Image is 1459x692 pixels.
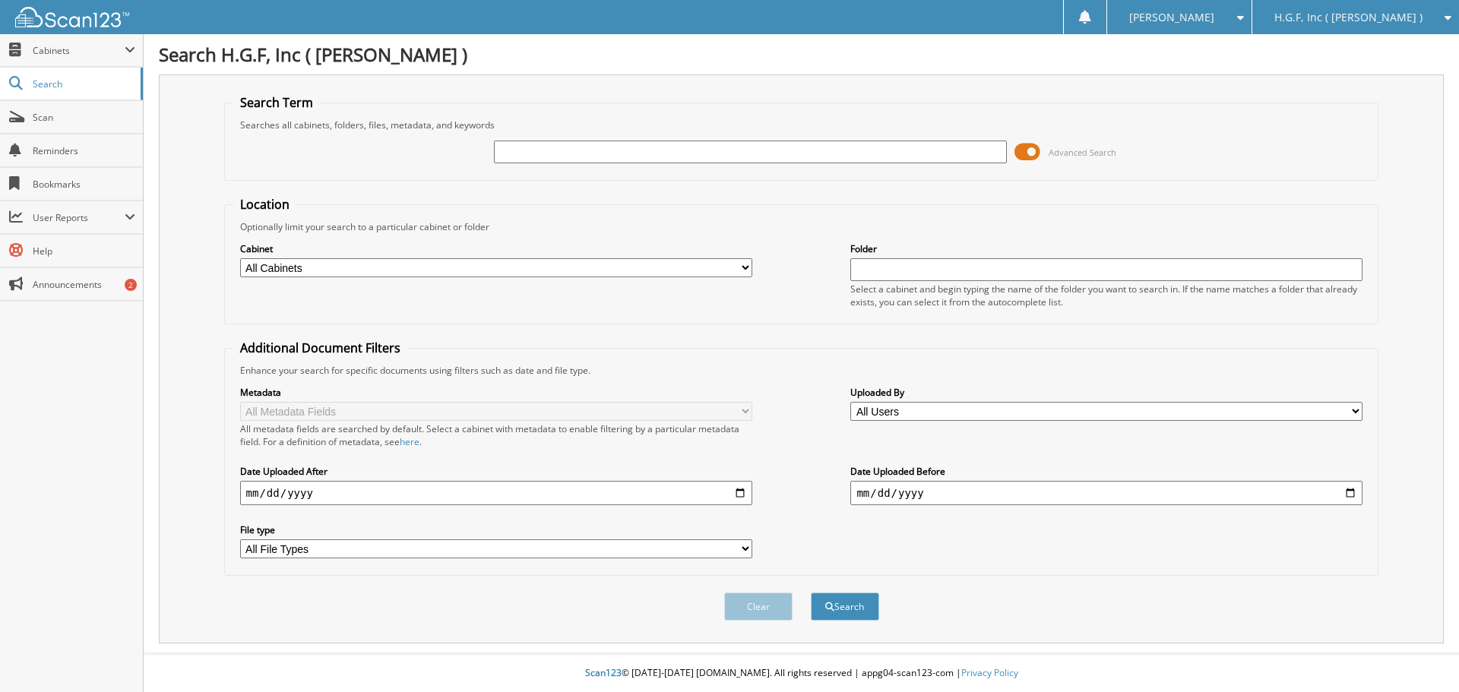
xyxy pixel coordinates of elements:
a: Privacy Policy [961,666,1018,679]
label: Date Uploaded Before [850,465,1362,478]
span: Scan [33,111,135,124]
span: Advanced Search [1049,147,1116,158]
span: H.G.F, Inc ( [PERSON_NAME] ) [1274,13,1423,22]
div: All metadata fields are searched by default. Select a cabinet with metadata to enable filtering b... [240,422,752,448]
span: Bookmarks [33,178,135,191]
button: Clear [724,592,793,621]
div: Enhance your search for specific documents using filters such as date and file type. [233,364,1371,377]
div: Select a cabinet and begin typing the name of the folder you want to search in. If the name match... [850,283,1362,308]
label: Uploaded By [850,386,1362,399]
span: Announcements [33,278,135,291]
label: Date Uploaded After [240,465,752,478]
a: here [400,435,419,448]
span: User Reports [33,211,125,224]
label: Cabinet [240,242,752,255]
div: 2 [125,279,137,291]
button: Search [811,592,879,621]
div: © [DATE]-[DATE] [DOMAIN_NAME]. All rights reserved | appg04-scan123-com | [144,655,1459,692]
div: Optionally limit your search to a particular cabinet or folder [233,220,1371,233]
span: Scan123 [585,666,622,679]
span: Cabinets [33,44,125,57]
input: start [240,481,752,505]
span: [PERSON_NAME] [1129,13,1214,22]
label: Metadata [240,386,752,399]
input: end [850,481,1362,505]
div: Searches all cabinets, folders, files, metadata, and keywords [233,118,1371,131]
h1: Search H.G.F, Inc ( [PERSON_NAME] ) [159,42,1444,67]
label: File type [240,523,752,536]
img: scan123-logo-white.svg [15,7,129,27]
span: Search [33,77,133,90]
span: Reminders [33,144,135,157]
legend: Additional Document Filters [233,340,408,356]
legend: Search Term [233,94,321,111]
legend: Location [233,196,297,213]
span: Help [33,245,135,258]
label: Folder [850,242,1362,255]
